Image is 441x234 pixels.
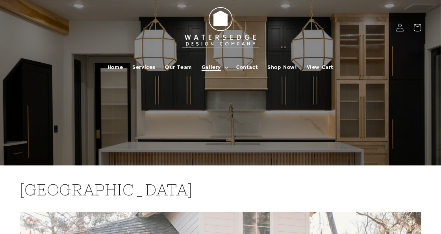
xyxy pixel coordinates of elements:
span: Shop Now! [267,64,297,71]
span: Gallery [202,64,221,71]
a: Shop Now! [263,59,302,76]
span: Services [132,64,156,71]
span: Home [107,64,123,71]
span: View Cart [307,64,334,71]
span: Contact [236,64,258,71]
a: Contact [232,59,263,76]
summary: Gallery [197,59,232,76]
span: Our Team [165,64,192,71]
a: Our Team [160,59,197,76]
a: Services [128,59,160,76]
img: Watersedge Design Co [177,3,264,52]
a: Home [103,59,128,76]
a: View Cart [302,59,338,76]
h2: [GEOGRAPHIC_DATA] [20,180,421,200]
